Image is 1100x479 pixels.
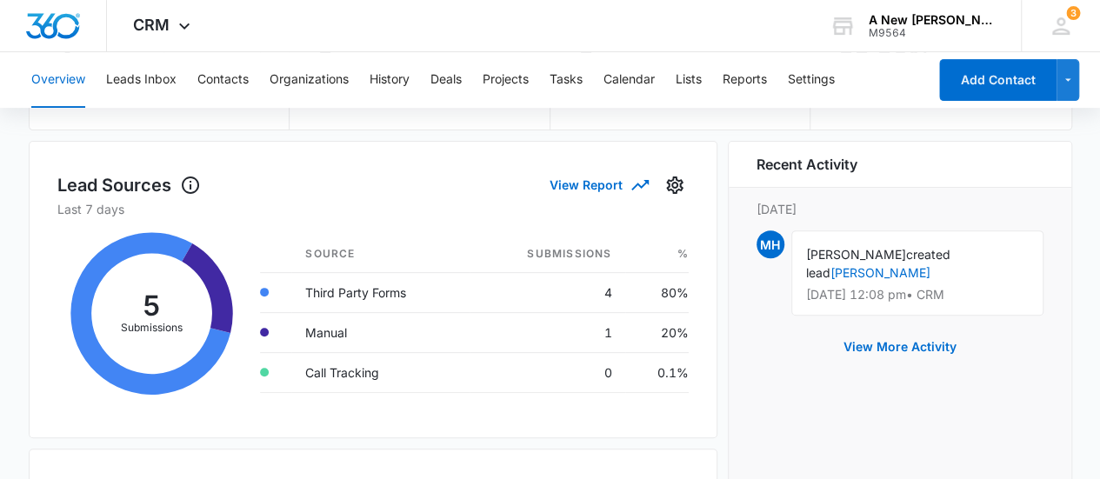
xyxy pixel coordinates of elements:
[806,247,906,262] span: [PERSON_NAME]
[625,312,688,352] td: 20%
[603,52,655,108] button: Calendar
[939,59,1057,101] button: Add Contact
[370,52,410,108] button: History
[676,52,702,108] button: Lists
[291,352,470,392] td: Call Tracking
[31,52,85,108] button: Overview
[470,272,625,312] td: 4
[291,236,470,273] th: Source
[291,312,470,352] td: Manual
[757,154,857,175] h6: Recent Activity
[470,236,625,273] th: Submissions
[757,230,784,258] span: MH
[270,52,349,108] button: Organizations
[806,289,1029,301] p: [DATE] 12:08 pm • CRM
[625,236,688,273] th: %
[830,265,930,280] a: [PERSON_NAME]
[470,352,625,392] td: 0
[869,27,996,39] div: account id
[550,52,583,108] button: Tasks
[197,52,249,108] button: Contacts
[625,352,688,392] td: 0.1%
[133,16,170,34] span: CRM
[106,52,177,108] button: Leads Inbox
[788,52,835,108] button: Settings
[723,52,767,108] button: Reports
[430,52,462,108] button: Deals
[57,172,201,198] h1: Lead Sources
[869,13,996,27] div: account name
[291,272,470,312] td: Third Party Forms
[57,200,689,218] p: Last 7 days
[625,272,688,312] td: 80%
[661,171,689,199] button: Settings
[550,170,647,200] button: View Report
[757,200,1043,218] p: [DATE]
[1066,6,1080,20] div: notifications count
[470,312,625,352] td: 1
[826,326,974,368] button: View More Activity
[483,52,529,108] button: Projects
[1066,6,1080,20] span: 3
